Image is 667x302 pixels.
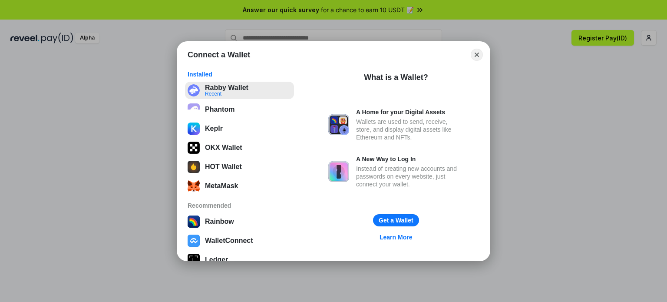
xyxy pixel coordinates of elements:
div: Ledger [205,256,228,264]
button: Get a Wallet [373,214,419,226]
a: Learn More [374,232,417,243]
img: ByMCUfJCc2WaAAAAAElFTkSuQmCC [188,123,200,135]
button: Phantom [185,101,294,118]
div: A Home for your Digital Assets [356,108,464,116]
div: Rainbow [205,218,234,226]
div: WalletConnect [205,237,253,245]
img: svg+xml,%3Csvg%20width%3D%22120%22%20height%3D%22120%22%20viewBox%3D%220%200%20120%20120%22%20fil... [188,216,200,228]
button: Ledger [185,251,294,269]
h1: Connect a Wallet [188,50,250,60]
button: OKX Wallet [185,139,294,156]
img: 8zcXD2M10WKU0JIAAAAASUVORK5CYII= [188,161,200,173]
div: Recent [205,91,248,96]
div: HOT Wallet [205,163,242,171]
div: Wallets are used to send, receive, store, and display digital assets like Ethereum and NFTs. [356,118,464,141]
img: svg+xml,%3Csvg%20width%3D%2228%22%20height%3D%2228%22%20viewBox%3D%220%200%2028%2028%22%20fill%3D... [188,235,200,247]
div: Phantom [205,106,234,113]
div: What is a Wallet? [364,72,428,83]
div: Get a Wallet [379,216,413,224]
button: Rainbow [185,213,294,230]
div: A New Way to Log In [356,155,464,163]
div: Installed [188,70,291,78]
button: Keplr [185,120,294,137]
img: svg+xml,%3Csvg%20xmlns%3D%22http%3A%2F%2Fwww.w3.org%2F2000%2Fsvg%22%20fill%3D%22none%22%20viewBox... [328,161,349,182]
img: svg+xml;base64,PHN2ZyB3aWR0aD0iMzUiIGhlaWdodD0iMzQiIHZpZXdCb3g9IjAgMCAzNSAzNCIgZmlsbD0ibm9uZSIgeG... [188,180,200,192]
div: Learn More [380,233,412,241]
img: svg+xml,%3Csvg%20xmlns%3D%22http%3A%2F%2Fwww.w3.org%2F2000%2Fsvg%22%20width%3D%2228%22%20height%3... [188,254,200,266]
button: HOT Wallet [185,158,294,176]
button: MetaMask [185,177,294,195]
img: svg+xml;base64,PHN2ZyB3aWR0aD0iMzIiIGhlaWdodD0iMzIiIHZpZXdCb3g9IjAgMCAzMiAzMiIgZmlsbD0ibm9uZSIgeG... [188,84,200,96]
img: svg+xml,%3Csvg%20xmlns%3D%22http%3A%2F%2Fwww.w3.org%2F2000%2Fsvg%22%20fill%3D%22none%22%20viewBox... [328,114,349,135]
img: 5VZ71FV6L7PA3gg3tXrdQ+DgLhC+75Wq3no69P3MC0NFQpx2lL04Ql9gHK1bRDjsSBIvScBnDTk1WrlGIZBorIDEYJj+rhdgn... [188,142,200,154]
div: Instead of creating new accounts and passwords on every website, just connect your wallet. [356,165,464,188]
div: Recommended [188,202,291,209]
button: Close [471,49,483,61]
div: OKX Wallet [205,144,242,152]
button: Rabby WalletRecent [185,82,294,99]
img: epq2vO3P5aLWl15yRS7Q49p1fHTx2Sgh99jU3kfXv7cnPATIVQHAx5oQs66JWv3SWEjHOsb3kKgmE5WNBxBId7C8gm8wEgOvz... [188,103,200,116]
div: Rabby Wallet [205,83,248,91]
button: WalletConnect [185,232,294,249]
div: MetaMask [205,182,238,190]
div: Keplr [205,125,223,133]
